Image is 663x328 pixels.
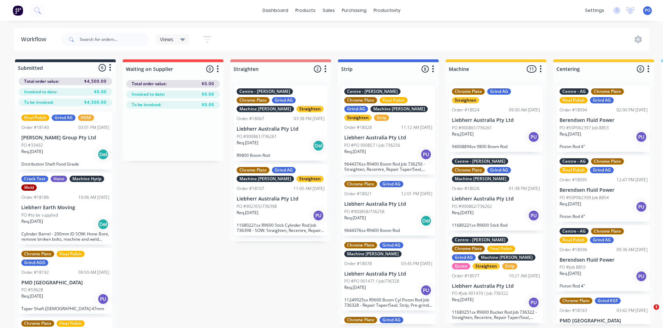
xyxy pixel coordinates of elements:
[452,185,480,192] div: Order #18026
[341,178,435,236] div: Chrome PlateGrind AGOrder #1802112:01 PM [DATE]Liebherr Australia Pty LtdPO #900858/736258Req.[DA...
[344,97,377,103] div: Chrome Plate
[560,187,648,193] p: Berendsen Fluid Power
[237,97,269,103] div: Chrome Plate
[57,251,85,257] div: Final Polish
[21,205,109,211] p: Liebherr Earth Moving
[21,231,109,242] p: Cylinder Barrel - 200mm ID SOW: Hone Bore, remove broken bolts, machine and weld repair crack in ...
[21,135,109,141] p: [PERSON_NAME] Group Pty Ltd
[487,88,511,95] div: Grind AG
[259,5,292,16] a: dashboard
[560,144,648,149] p: Piston Rod 4"
[591,88,624,95] div: Chrome Plate
[237,140,258,146] p: Req. [DATE]
[341,239,435,311] div: Chrome PlateGrind AGMachine [PERSON_NAME]Order #1807803:45 PM [DATE]Liebherr Australia Pty LtdPO ...
[636,201,647,212] div: PU
[296,106,324,112] div: Straighten
[452,309,540,320] p: 11680251sx R9600 Bucket Rod Job 736322 - Straighten, Recentre, Repair Taper/Seal, Strip, Pre-grin...
[344,251,402,257] div: Machine [PERSON_NAME]
[639,304,656,321] iframe: Intercom live chat
[24,89,57,95] span: Invoiced to date:
[19,248,112,314] div: Chrome PlateFinal PolishGrind AGGOrder #1819209:50 AM [DATE]PMD [GEOGRAPHIC_DATA]PO #59628Req.[DA...
[449,155,543,231] div: Centre - [PERSON_NAME]Chrome PlateGrind AGMachine [PERSON_NAME]Order #1802601:38 PM [DATE]Liebher...
[21,161,109,167] p: Distribution Shaft Food Grade
[237,133,277,140] p: PO #900861/736261
[449,234,543,323] div: Centre - [PERSON_NAME]Chrome PlateFinal PolishGrind AGMachine [PERSON_NAME]QuoteStraightenStripOr...
[449,86,543,152] div: Chrome PlateGrind AGStraightenOrder #1802409:00 AM [DATE]Liebherr Australia Pty LtdPO #900861/736...
[21,124,49,131] div: Order #18140
[560,257,648,263] p: Berendsen Fluid Power
[560,117,648,123] p: Berendsen Fluid Power
[452,237,508,243] div: Centre - [PERSON_NAME]
[557,86,650,152] div: Centre - AGChrome PlateFinal PolishGrind AGOrder #1809402:00 PM [DATE]Berendsen Fluid PowerPO #50...
[202,91,214,97] span: $0.00
[24,99,53,105] span: To be invoiced:
[94,89,107,95] span: $0.00
[380,242,403,248] div: Grind AG
[344,284,366,291] p: Req. [DATE]
[452,297,474,303] p: Req. [DATE]
[560,88,589,95] div: Centre - AG
[313,210,324,221] div: PU
[560,237,588,243] div: Final Polish
[420,149,432,160] div: PU
[294,116,325,122] div: 03:38 PM [DATE]
[654,304,659,310] span: 1
[590,237,614,243] div: Grind AG
[420,285,432,296] div: PU
[237,185,264,192] div: Order #18107
[452,210,474,216] p: Req. [DATE]
[380,317,403,323] div: Grind AG
[237,116,264,122] div: Order #18067
[98,219,109,230] div: Del
[21,269,49,276] div: Order #18192
[21,184,37,191] div: Weld
[452,158,508,165] div: Centre - [PERSON_NAME]
[344,88,401,95] div: Centre - [PERSON_NAME]
[617,247,648,253] div: 09:36 AM [DATE]
[344,209,384,215] p: PO #900858/736258
[452,196,540,202] p: Liebherr Australia Pty Ltd
[19,173,112,245] div: Crack TestHoneMachine HytipWeldOrder #1818610:06 AM [DATE]Liebherr Earth MovingPO #to be supplied...
[272,97,296,103] div: Grind AG
[560,270,581,277] p: Req. [DATE]
[502,263,517,269] div: Strip
[344,124,372,131] div: Order #18028
[344,215,366,221] p: Req. [DATE]
[160,36,173,43] span: Views
[57,320,85,327] div: Final Polish
[51,176,67,182] div: Hone
[292,5,319,16] div: products
[319,5,338,16] div: sales
[617,177,648,183] div: 12:47 PM [DATE]
[21,280,109,286] p: PMD [GEOGRAPHIC_DATA]
[560,214,648,219] p: Piston Rod 4"
[560,158,589,165] div: Centre - AG
[557,155,650,222] div: Centre - AGChrome PlateFinal PolishGrind AGOrder #1809512:47 PM [DATE]Berendsen Fluid PowerPO #50...
[21,251,54,257] div: Chrome Plate
[237,223,325,233] p: 11680221sx R9600 Stick Cylinder Rod Job 736398 - SOW: Straighten, Recentre, Repair Taper/Seal, St...
[452,131,474,137] p: Req. [DATE]
[560,107,587,113] div: Order #18094
[370,5,404,16] div: productivity
[452,176,509,182] div: Machine [PERSON_NAME]
[344,115,372,121] div: Straighten
[296,176,324,182] div: Straighten
[557,225,650,292] div: Centre - AGChrome PlateFinal PolishGrind AGOrder #1809609:36 AM [DATE]Berendsen Fluid PowerPO #Jo...
[452,144,540,149] p: 94008894sx 9800 Boom Rod
[560,177,587,183] div: Order #18095
[21,194,49,201] div: Order #18186
[98,293,109,305] div: PU
[509,107,540,113] div: 09:00 AM [DATE]
[237,126,325,132] p: Liebherr Australia Pty Ltd
[13,5,23,16] img: Factory
[452,254,476,261] div: Grind AG
[344,261,372,267] div: Order #18078
[132,81,167,87] span: Total order value:
[487,167,511,173] div: Grind AG
[52,115,75,121] div: Grind AG
[452,290,508,297] p: PO #Job 901470 / Job 736322
[21,306,109,311] p: Taper Shaft [DEMOGRAPHIC_DATA] 47mm
[313,140,324,151] div: Del
[237,210,258,216] p: Req. [DATE]
[21,35,50,44] div: Workflow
